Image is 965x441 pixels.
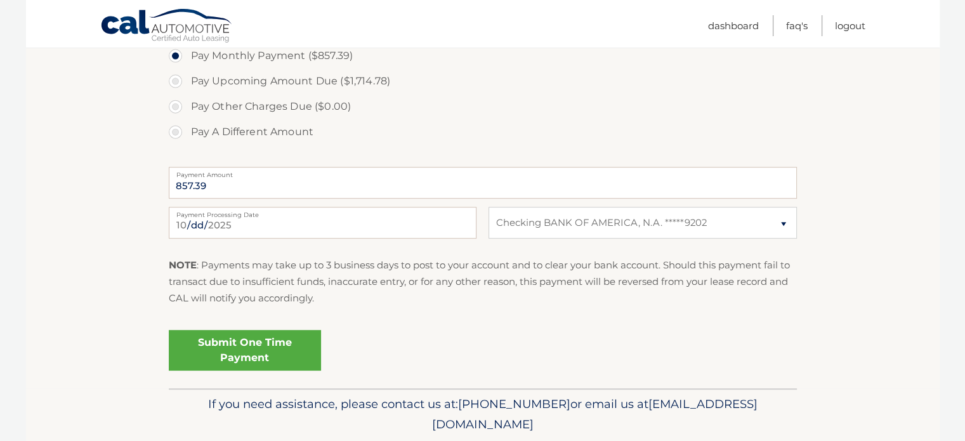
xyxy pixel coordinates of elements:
input: Payment Amount [169,167,797,199]
strong: NOTE [169,259,197,271]
input: Payment Date [169,207,476,239]
label: Pay Monthly Payment ($857.39) [169,43,797,69]
a: Logout [835,15,865,36]
span: [EMAIL_ADDRESS][DOMAIN_NAME] [432,397,758,431]
label: Pay Upcoming Amount Due ($1,714.78) [169,69,797,94]
a: Submit One Time Payment [169,330,321,371]
label: Pay Other Charges Due ($0.00) [169,94,797,119]
p: : Payments may take up to 3 business days to post to your account and to clear your bank account.... [169,257,797,307]
a: Cal Automotive [100,8,233,45]
p: If you need assistance, please contact us at: or email us at [177,394,789,435]
label: Payment Amount [169,167,797,177]
label: Pay A Different Amount [169,119,797,145]
label: Payment Processing Date [169,207,476,217]
span: [PHONE_NUMBER] [458,397,570,411]
a: Dashboard [708,15,759,36]
a: FAQ's [786,15,808,36]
